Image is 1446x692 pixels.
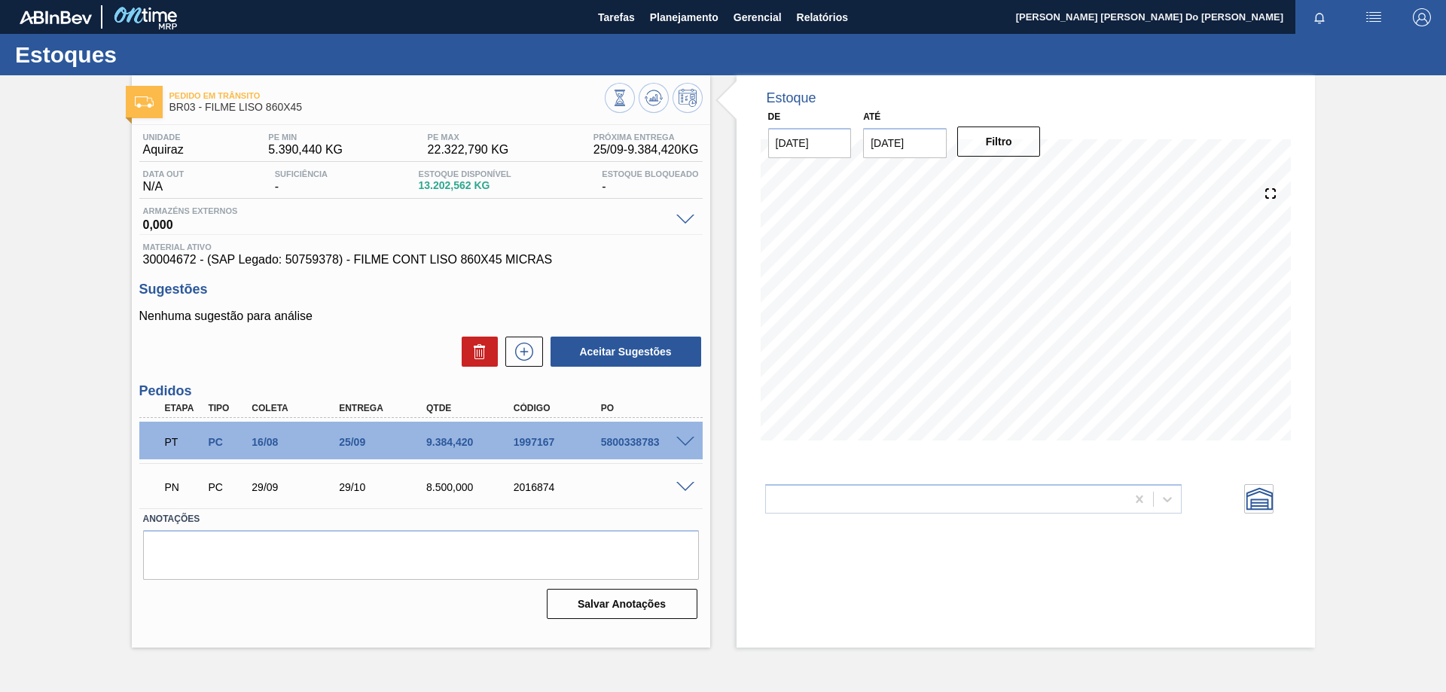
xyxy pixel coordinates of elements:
[204,436,249,448] div: Pedido de Compra
[419,180,511,191] span: 13.202,562 KG
[275,169,328,178] span: Suficiência
[139,169,188,194] div: N/A
[271,169,331,194] div: -
[1365,8,1383,26] img: userActions
[602,169,698,178] span: Estoque Bloqueado
[15,46,282,63] h1: Estoques
[165,436,203,448] p: PT
[597,403,695,413] div: PO
[454,337,498,367] div: Excluir Sugestões
[335,436,433,448] div: 25/09/2025
[510,436,608,448] div: 1997167
[551,337,701,367] button: Aceitar Sugestões
[768,128,852,158] input: dd/mm/yyyy
[143,253,699,267] span: 30004672 - (SAP Legado: 50759378) - FILME CONT LISO 860X45 MICRAS
[169,91,605,100] span: Pedido em Trânsito
[143,508,699,530] label: Anotações
[248,436,346,448] div: 16/08/2025
[139,383,703,399] h3: Pedidos
[510,403,608,413] div: Código
[423,436,520,448] div: 9.384,420
[143,133,184,142] span: Unidade
[863,128,947,158] input: dd/mm/yyyy
[20,11,92,24] img: TNhmsLtSVTkK8tSr43FrP2fwEKptu5GPRR3wAAAABJRU5ErkJggg==
[734,8,782,26] span: Gerencial
[268,143,343,157] span: 5.390,440 KG
[423,403,520,413] div: Qtde
[428,133,509,142] span: PE MAX
[593,143,699,157] span: 25/09 - 9.384,420 KG
[767,90,816,106] div: Estoque
[428,143,509,157] span: 22.322,790 KG
[139,282,703,297] h3: Sugestões
[597,436,695,448] div: 5800338783
[165,481,203,493] p: PN
[335,481,433,493] div: 29/10/2025
[248,481,346,493] div: 29/09/2025
[605,83,635,113] button: Visão Geral dos Estoques
[143,169,185,178] span: Data out
[863,111,880,122] label: Até
[143,215,669,230] span: 0,000
[797,8,848,26] span: Relatórios
[543,335,703,368] div: Aceitar Sugestões
[498,337,543,367] div: Nova sugestão
[957,127,1041,157] button: Filtro
[423,481,520,493] div: 8.500,000
[510,481,608,493] div: 2016874
[143,206,669,215] span: Armazéns externos
[161,425,206,459] div: Pedido em Trânsito
[139,309,703,323] p: Nenhuma sugestão para análise
[1413,8,1431,26] img: Logout
[639,83,669,113] button: Atualizar Gráfico
[169,102,605,113] span: BR03 - FILME LISO 860X45
[335,403,433,413] div: Entrega
[650,8,718,26] span: Planejamento
[268,133,343,142] span: PE MIN
[204,403,249,413] div: Tipo
[161,403,206,413] div: Etapa
[143,242,699,251] span: Material ativo
[598,169,702,194] div: -
[161,471,206,504] div: Pedido em Negociação
[768,111,781,122] label: De
[598,8,635,26] span: Tarefas
[419,169,511,178] span: Estoque Disponível
[673,83,703,113] button: Programar Estoque
[547,589,697,619] button: Salvar Anotações
[1295,7,1344,28] button: Notificações
[593,133,699,142] span: Próxima Entrega
[135,96,154,108] img: Ícone
[143,143,184,157] span: Aquiraz
[204,481,249,493] div: Pedido de Compra
[248,403,346,413] div: Coleta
